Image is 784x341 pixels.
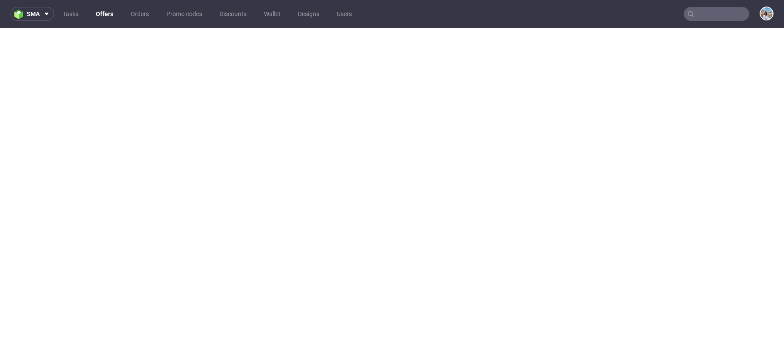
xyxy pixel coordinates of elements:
a: Promo codes [161,7,207,21]
img: Marta Kozłowska [760,7,773,20]
button: sma [10,7,54,21]
span: sma [27,11,40,17]
a: Offers [91,7,118,21]
a: Wallet [259,7,286,21]
a: Discounts [214,7,252,21]
a: Users [331,7,357,21]
a: Tasks [57,7,84,21]
a: Orders [125,7,154,21]
img: logo [14,9,27,19]
a: Designs [293,7,324,21]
